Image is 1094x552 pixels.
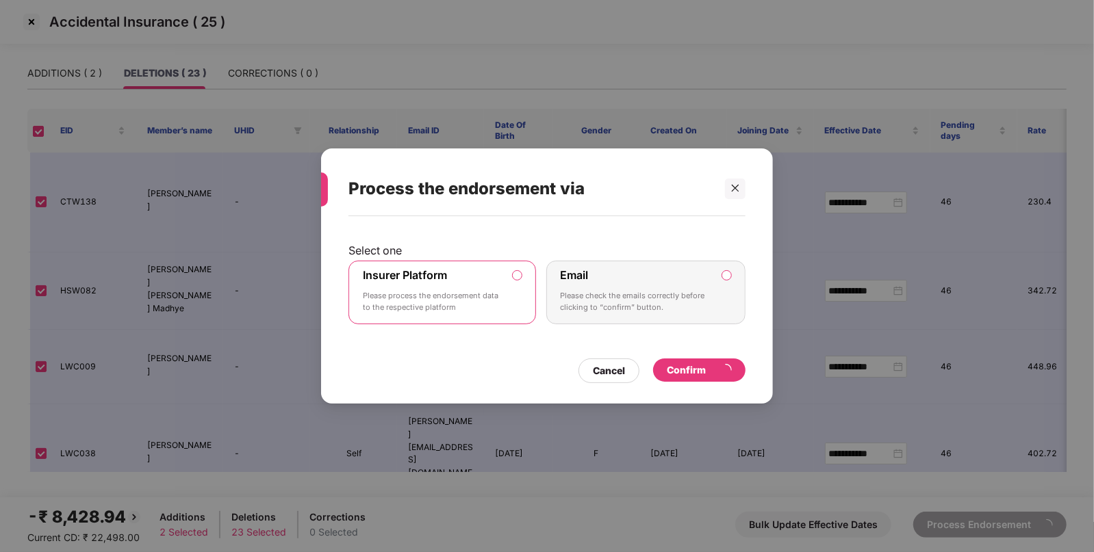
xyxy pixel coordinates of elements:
input: Insurer PlatformPlease process the endorsement data to the respective platform [513,271,522,280]
p: Please check the emails correctly before clicking to “confirm” button. [561,290,712,314]
div: Cancel [593,363,625,378]
input: EmailPlease check the emails correctly before clicking to “confirm” button. [722,271,731,280]
p: Select one [348,244,746,257]
span: close [730,183,740,193]
div: Process the endorsement via [348,162,713,215]
div: Confirm [667,363,732,378]
span: loading [717,362,735,379]
p: Please process the endorsement data to the respective platform [363,290,503,314]
label: Email [561,268,589,282]
label: Insurer Platform [363,268,447,282]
